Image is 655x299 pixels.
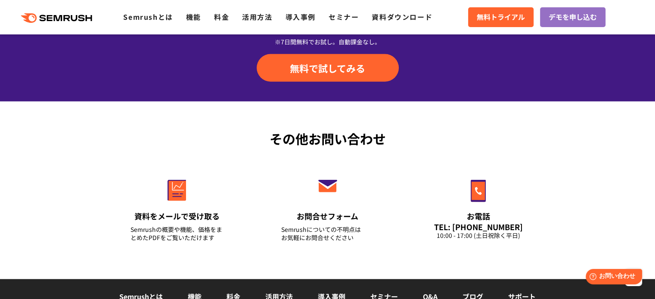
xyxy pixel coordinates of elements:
a: 導入事例 [286,12,316,22]
div: 資料をメールで受け取る [130,211,224,222]
div: お問合せフォーム [281,211,374,222]
a: 活用方法 [242,12,272,22]
a: 料金 [214,12,229,22]
div: Semrushの概要や機能、価格をまとめたPDFをご覧いただけます [130,225,224,242]
div: 10:00 - 17:00 (土日祝除く平日) [432,231,525,240]
span: デモを申し込む [549,12,597,23]
a: 資料をメールで受け取る Semrushの概要や機能、価格をまとめたPDFをご覧いただけます [112,161,242,253]
span: 無料トライアル [477,12,525,23]
a: セミナー [329,12,359,22]
a: 無料トライアル [468,7,534,27]
a: Semrushとは [123,12,173,22]
a: デモを申し込む [540,7,605,27]
div: TEL: [PHONE_NUMBER] [432,222,525,231]
a: 資料ダウンロード [372,12,432,22]
a: 無料で試してみる [257,54,399,82]
span: 無料で試してみる [290,62,365,74]
div: Semrushについての不明点は お気軽にお問合せください [281,225,374,242]
iframe: Help widget launcher [578,265,646,290]
div: その他お問い合わせ [102,129,554,148]
div: ※7日間無料でお試し。自動課金なし。 [102,37,554,46]
a: 機能 [186,12,201,22]
a: お問合せフォーム Semrushについての不明点はお気軽にお問合せください [263,161,392,253]
div: お電話 [432,211,525,222]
